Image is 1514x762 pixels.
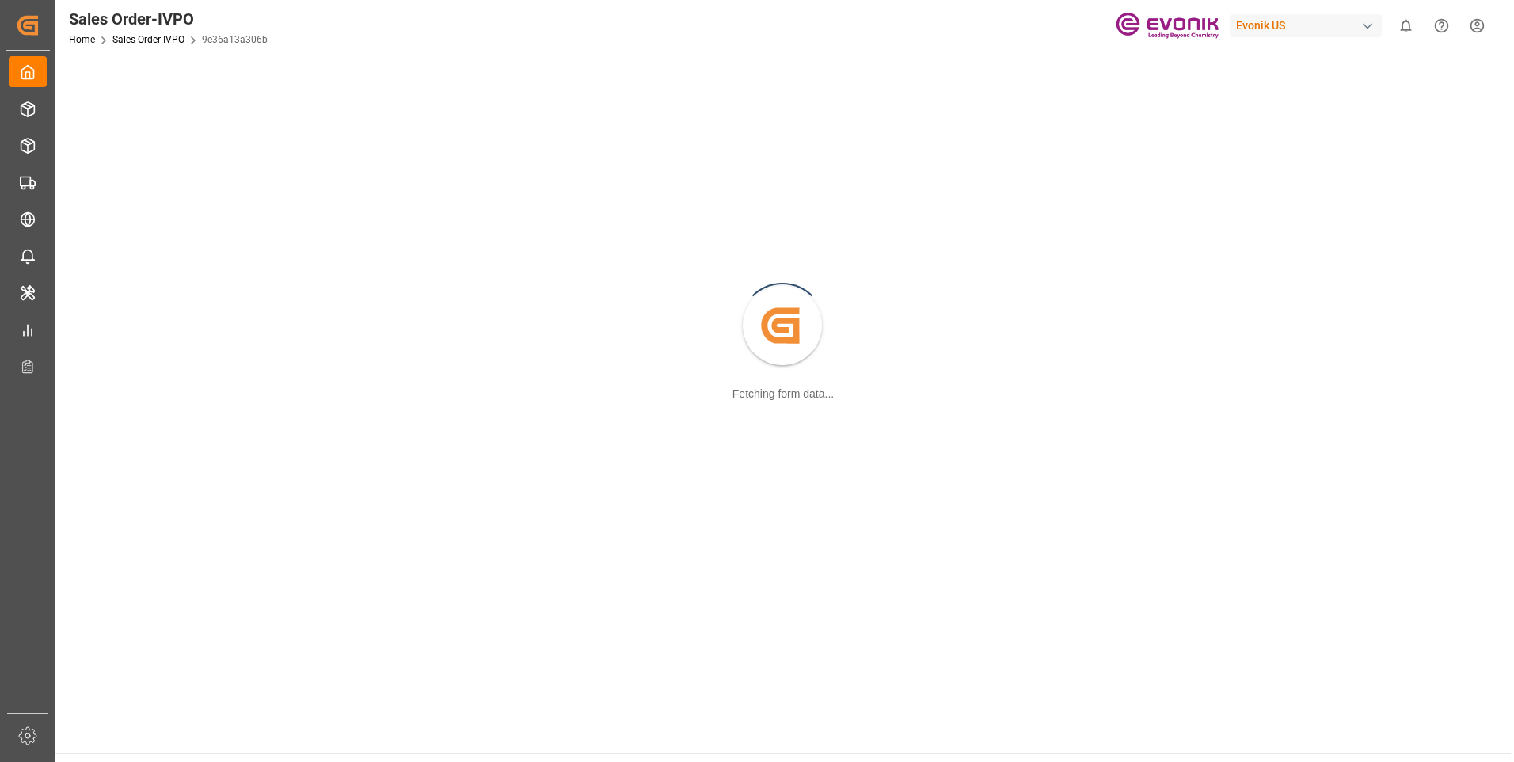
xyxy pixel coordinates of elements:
button: Help Center [1424,8,1459,44]
a: Home [69,34,95,45]
a: Sales Order-IVPO [112,34,184,45]
div: Evonik US [1230,14,1382,37]
button: show 0 new notifications [1388,8,1424,44]
div: Fetching form data... [732,386,834,402]
button: Evonik US [1230,10,1388,40]
div: Sales Order-IVPO [69,7,268,31]
img: Evonik-brand-mark-Deep-Purple-RGB.jpeg_1700498283.jpeg [1116,12,1219,40]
